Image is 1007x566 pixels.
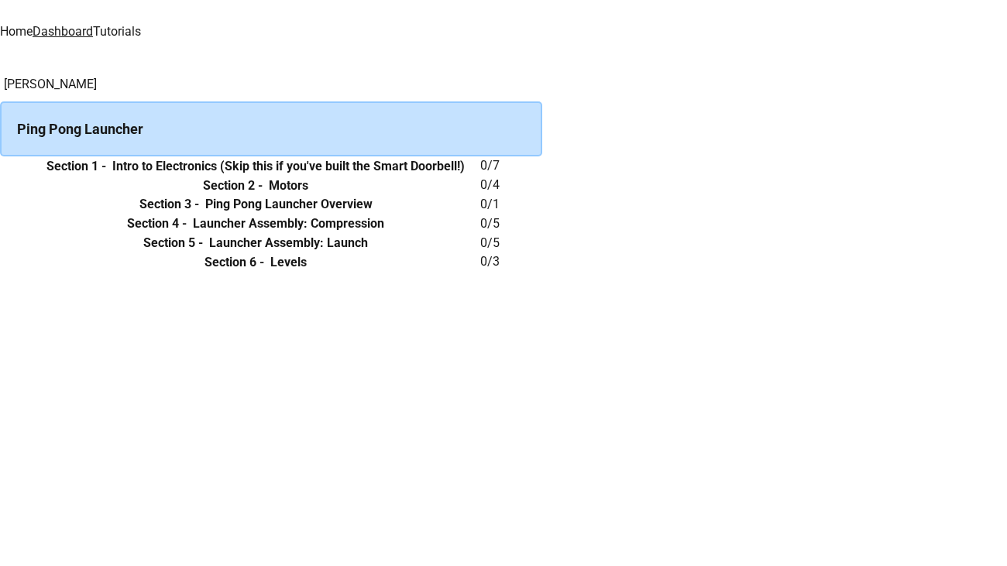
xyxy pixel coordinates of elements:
[480,252,542,271] h6: 0 / 3
[203,177,263,195] h6: Section 2 -
[4,75,542,94] h6: [PERSON_NAME]
[193,214,384,233] h6: Launcher Assembly: Compression
[33,24,93,39] a: Dashboard
[46,157,106,176] h6: Section 1 -
[93,24,141,39] a: Tutorials
[139,195,199,214] h6: Section 3 -
[480,214,542,233] h6: 0 / 5
[209,234,368,252] h6: Launcher Assembly: Launch
[269,177,308,195] h6: Motors
[270,253,307,272] h6: Levels
[480,156,542,175] h6: 0 / 7
[480,234,542,252] h6: 0 / 5
[143,234,203,252] h6: Section 5 -
[204,253,264,272] h6: Section 6 -
[205,195,373,214] h6: Ping Pong Launcher Overview
[112,157,465,176] h6: Intro to Electronics (Skip this if you've built the Smart Doorbell!)
[127,214,187,233] h6: Section 4 -
[480,176,542,194] h6: 0 / 4
[480,195,542,214] h6: 0 / 1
